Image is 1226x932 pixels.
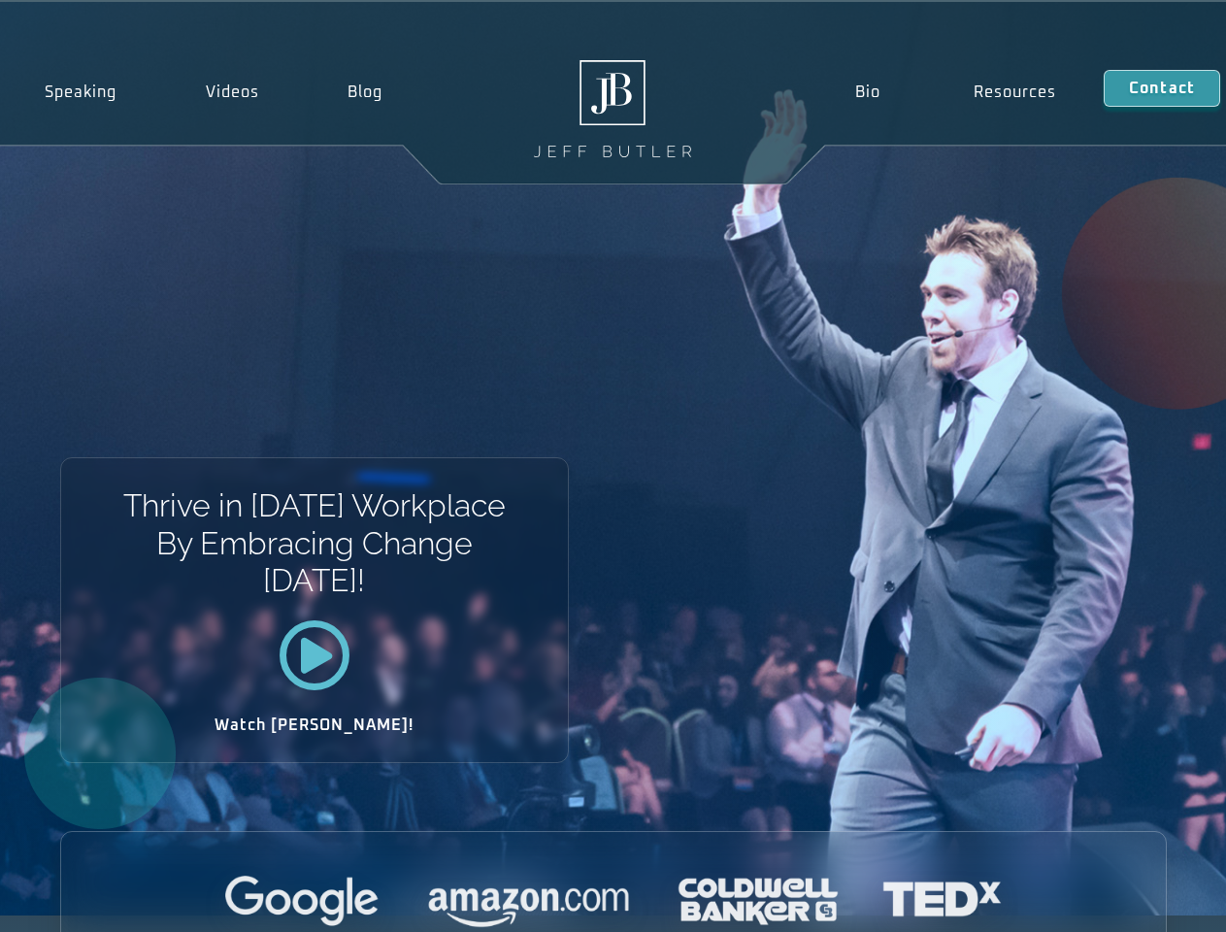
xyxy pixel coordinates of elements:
nav: Menu [808,70,1103,115]
a: Contact [1104,70,1220,107]
span: Contact [1129,81,1195,96]
h1: Thrive in [DATE] Workplace By Embracing Change [DATE]! [121,487,507,599]
h2: Watch [PERSON_NAME]! [129,717,500,733]
a: Resources [927,70,1104,115]
a: Bio [808,70,927,115]
a: Videos [161,70,304,115]
a: Blog [303,70,427,115]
